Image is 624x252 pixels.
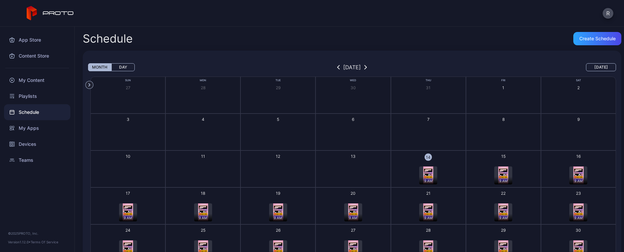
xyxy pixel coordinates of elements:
div: 5 [277,117,279,122]
div: © 2025 PROTO, Inc. [8,231,66,236]
button: 219 AM [391,187,466,224]
a: App Store [4,32,70,48]
button: 9 [541,114,616,150]
div: 15 [501,153,506,159]
div: 6 [352,117,354,122]
div: 9 AM [269,214,287,221]
div: Fri [466,78,541,83]
button: 29 [240,77,316,114]
div: 9 AM [494,214,512,221]
div: Playlists [4,88,70,104]
div: 9 AM [569,177,587,184]
div: 27 [126,85,130,91]
button: 159 AM [466,150,541,187]
div: 25 [201,227,205,233]
div: 13 [351,153,356,159]
a: Schedule [4,104,70,120]
button: R [603,8,613,19]
div: 8 [502,117,505,122]
a: My Apps [4,120,70,136]
div: 30 [351,85,356,91]
div: Wed [316,78,391,83]
button: 199 AM [240,187,316,224]
h2: Schedule [83,33,133,45]
div: 9 [577,117,580,122]
button: 6 [316,114,391,150]
div: [DATE] [343,63,361,71]
div: 31 [426,85,431,91]
button: 189 AM [165,187,240,224]
div: 29 [501,227,506,233]
div: 26 [276,227,280,233]
div: 9 AM [194,214,212,221]
div: 17 [126,190,130,196]
div: 23 [576,190,581,196]
div: 11 [201,153,205,159]
button: 3 [90,114,165,150]
div: Mon [165,78,240,83]
button: 7 [391,114,466,150]
button: 149 AM [391,150,466,187]
div: Thu [391,78,466,83]
button: 1 [466,77,541,114]
div: 10 [126,153,130,159]
div: 12 [276,153,280,159]
button: 209 AM [316,187,391,224]
div: Create Schedule [579,36,616,41]
div: 9 AM [344,214,362,221]
a: My Content [4,72,70,88]
div: 9 AM [419,177,437,184]
div: 9 AM [569,214,587,221]
a: Terms Of Service [31,240,58,244]
button: 239 AM [541,187,616,224]
button: 8 [466,114,541,150]
button: 2 [541,77,616,114]
div: 18 [201,190,205,196]
div: 30 [576,227,581,233]
a: Devices [4,136,70,152]
div: 28 [426,227,431,233]
div: 27 [351,227,356,233]
div: 24 [125,227,130,233]
div: Sun [90,78,165,83]
div: 9 AM [494,177,512,184]
a: Content Store [4,48,70,64]
div: 9 AM [119,214,137,221]
div: 3 [127,117,129,122]
button: 179 AM [90,187,165,224]
button: Create Schedule [573,32,621,45]
div: 14 [425,153,432,161]
button: 10 [90,150,165,187]
div: 20 [351,190,356,196]
div: 9 AM [419,214,437,221]
button: Month [88,63,111,71]
button: 13 [316,150,391,187]
div: 19 [276,190,280,196]
button: 12 [240,150,316,187]
button: 4 [165,114,240,150]
div: 4 [202,117,204,122]
button: 28 [165,77,240,114]
button: 30 [316,77,391,114]
div: 1 [502,85,504,91]
div: Tue [240,78,316,83]
a: Teams [4,152,70,168]
button: 27 [90,77,165,114]
button: [DATE] [586,63,616,71]
button: 169 AM [541,150,616,187]
button: 11 [165,150,240,187]
button: 229 AM [466,187,541,224]
span: Version 1.12.0 • [8,240,31,244]
button: 31 [391,77,466,114]
div: 21 [426,190,431,196]
button: 5 [240,114,316,150]
div: 2 [577,85,580,91]
div: 28 [201,85,205,91]
div: 22 [501,190,506,196]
